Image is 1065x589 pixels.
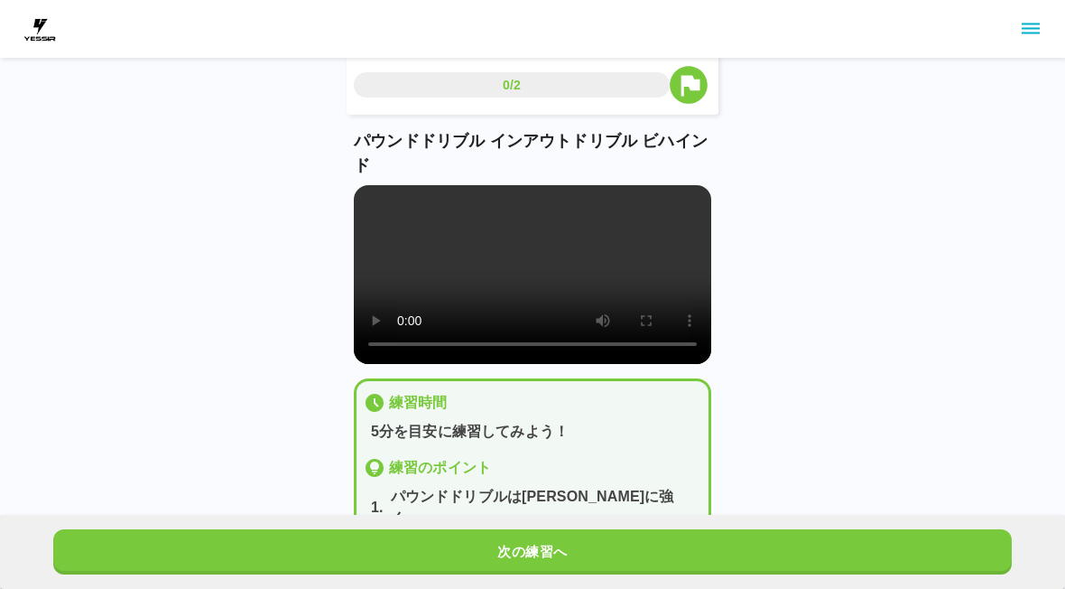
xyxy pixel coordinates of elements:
p: 1 . [371,497,384,519]
p: 練習時間 [389,392,448,414]
button: sidemenu [1015,14,1046,44]
p: 5分を目安に練習してみよう！ [371,421,701,443]
img: dummy [22,11,58,47]
p: 0/2 [503,76,521,94]
p: パウンドドリブル インアウトドリブル ビハインド [354,129,711,178]
button: 次の練習へ [53,529,1012,575]
p: 練習のポイント [389,457,491,479]
p: パウンドドリブルは[PERSON_NAME]に強く。 [391,486,701,529]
